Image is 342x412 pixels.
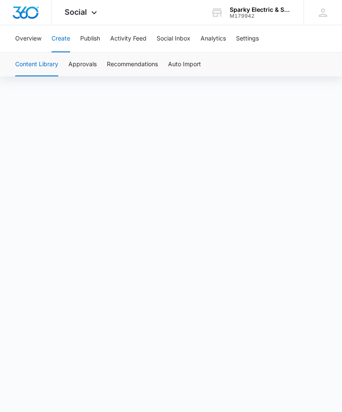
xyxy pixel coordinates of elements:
div: account id [230,13,291,19]
button: Approvals [68,53,97,76]
button: Content Library [15,53,58,76]
button: Publish [80,25,100,52]
button: Settings [236,25,259,52]
button: Activity Feed [110,25,147,52]
button: Create [52,25,70,52]
div: account name [230,6,291,13]
button: Analytics [201,25,226,52]
button: Auto Import [168,53,201,76]
button: Overview [15,25,41,52]
button: Social Inbox [157,25,190,52]
span: Social [65,8,87,16]
button: Recommendations [107,53,158,76]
